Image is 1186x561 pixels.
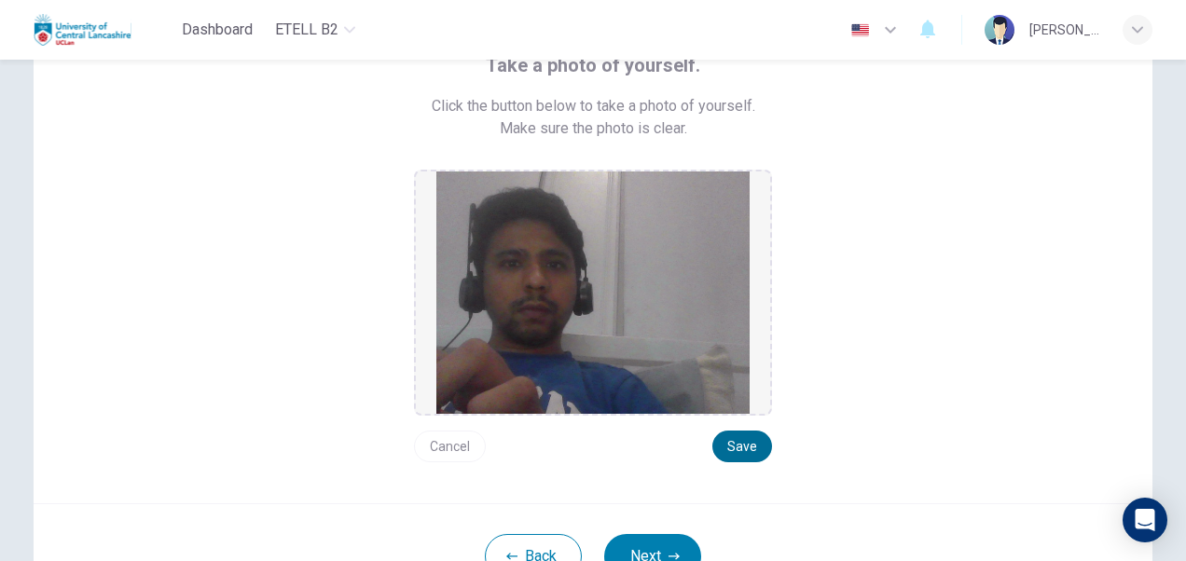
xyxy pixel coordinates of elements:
[1029,19,1100,41] div: [PERSON_NAME]
[848,23,872,37] img: en
[174,13,260,47] button: Dashboard
[712,431,772,462] button: Save
[275,19,338,41] span: eTELL B2
[414,431,486,462] button: Cancel
[34,11,174,48] a: Uclan logo
[985,15,1014,45] img: Profile picture
[182,19,253,41] span: Dashboard
[34,11,131,48] img: Uclan logo
[1123,498,1167,542] div: Open Intercom Messenger
[500,117,687,140] span: Make sure the photo is clear.
[486,50,700,80] span: Take a photo of yourself.
[432,95,755,117] span: Click the button below to take a photo of yourself.
[436,171,750,414] img: preview screemshot
[268,13,363,47] button: eTELL B2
